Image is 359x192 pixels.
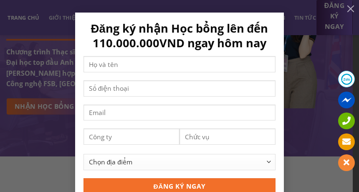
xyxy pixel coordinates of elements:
[179,128,276,145] input: Chức vụ
[83,105,276,121] input: Email
[83,56,276,72] input: Họ và tên
[83,80,276,97] input: Số điện thoại
[83,21,276,51] h1: Đăng ký nhận Học bổng lên đến 110.000.000VND ngay hôm nay
[83,128,179,145] input: Công ty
